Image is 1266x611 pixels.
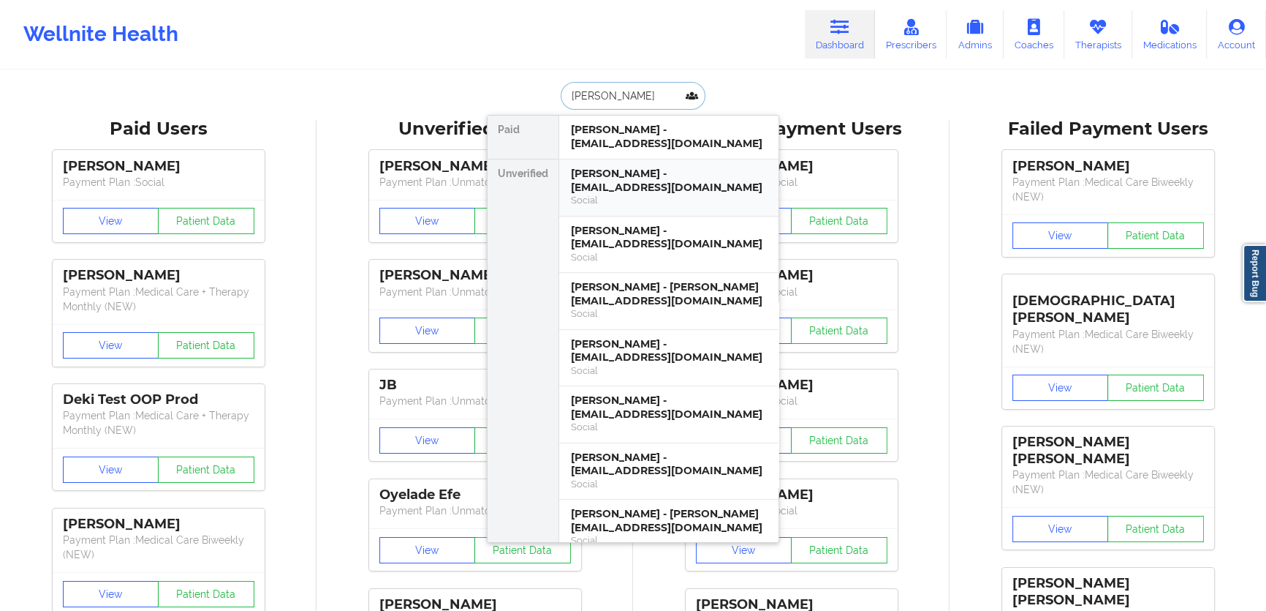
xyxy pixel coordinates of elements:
div: [PERSON_NAME] [696,267,887,284]
button: View [696,537,792,563]
div: [PERSON_NAME] [PERSON_NAME] [1012,434,1204,468]
div: Social [571,421,767,433]
div: Social [571,534,767,547]
button: Patient Data [1107,516,1204,542]
a: Report Bug [1243,244,1266,302]
div: Skipped Payment Users [643,118,939,140]
p: Payment Plan : Medical Care + Therapy Monthly (NEW) [63,408,254,438]
div: [PERSON_NAME] [696,377,887,394]
div: Social [571,478,767,490]
p: Payment Plan : Unmatched Plan [379,394,571,408]
p: Payment Plan : Social [63,175,254,190]
div: [PERSON_NAME] - [PERSON_NAME][EMAIL_ADDRESS][DOMAIN_NAME] [571,280,767,307]
div: Deki Test OOP Prod [63,391,254,408]
button: Patient Data [791,318,887,344]
a: Medications [1132,10,1208,59]
div: [PERSON_NAME] [379,267,571,284]
p: Payment Plan : Unmatched Plan [379,503,571,518]
p: Payment Plan : Social [696,394,887,408]
a: Account [1207,10,1266,59]
button: View [379,427,476,454]
div: [PERSON_NAME] [63,516,254,533]
button: Patient Data [791,537,887,563]
div: Paid [488,116,558,160]
div: [PERSON_NAME] - [EMAIL_ADDRESS][DOMAIN_NAME] [571,224,767,251]
button: View [63,581,159,607]
div: JB [379,377,571,394]
button: Patient Data [791,427,887,454]
div: [PERSON_NAME] [696,487,887,503]
button: View [1012,516,1109,542]
button: Patient Data [791,208,887,234]
button: Patient Data [474,318,571,344]
div: Social [571,251,767,263]
p: Payment Plan : Social [696,503,887,518]
p: Payment Plan : Medical Care Biweekly (NEW) [1012,175,1204,204]
p: Payment Plan : Medical Care Biweekly (NEW) [1012,468,1204,497]
p: Payment Plan : Unmatched Plan [379,175,571,190]
div: [PERSON_NAME] - [EMAIL_ADDRESS][DOMAIN_NAME] [571,394,767,421]
button: Patient Data [474,208,571,234]
button: Patient Data [1107,222,1204,249]
div: [PERSON_NAME] - [EMAIL_ADDRESS][DOMAIN_NAME] [571,451,767,478]
p: Payment Plan : Social [696,285,887,299]
div: [PERSON_NAME] [379,158,571,175]
div: Social [571,194,767,206]
button: Patient Data [158,208,254,234]
div: [PERSON_NAME] - [EMAIL_ADDRESS][DOMAIN_NAME] [571,337,767,364]
p: Payment Plan : Medical Care Biweekly (NEW) [63,533,254,562]
div: Social [571,364,767,377]
button: Patient Data [158,581,254,607]
div: [PERSON_NAME] [PERSON_NAME] [1012,575,1204,609]
button: Patient Data [158,332,254,359]
button: View [379,537,476,563]
div: Failed Payment Users [960,118,1256,140]
p: Payment Plan : Medical Care + Therapy Monthly (NEW) [63,285,254,314]
button: View [379,318,476,344]
button: Patient Data [474,537,571,563]
div: [PERSON_NAME] - [EMAIL_ADDRESS][DOMAIN_NAME] [571,123,767,150]
button: View [63,208,159,234]
button: View [1012,222,1109,249]
div: [PERSON_NAME] [696,158,887,175]
a: Admins [947,10,1004,59]
div: Social [571,307,767,320]
div: [PERSON_NAME] - [EMAIL_ADDRESS][DOMAIN_NAME] [571,167,767,194]
a: Coaches [1004,10,1064,59]
a: Therapists [1064,10,1132,59]
div: Paid Users [10,118,306,140]
div: Unverified Users [327,118,623,140]
button: View [379,208,476,234]
p: Payment Plan : Medical Care Biweekly (NEW) [1012,327,1204,356]
button: View [63,457,159,483]
div: [PERSON_NAME] - [PERSON_NAME][EMAIL_ADDRESS][DOMAIN_NAME] [571,507,767,534]
div: Oyelade Efe [379,487,571,503]
p: Payment Plan : Unmatched Plan [379,285,571,299]
p: Payment Plan : Social [696,175,887,190]
div: [DEMOGRAPHIC_DATA][PERSON_NAME] [1012,282,1204,326]
div: [PERSON_NAME] [63,267,254,284]
button: Patient Data [1107,375,1204,401]
div: [PERSON_NAME] [63,158,254,175]
button: Patient Data [158,457,254,483]
div: [PERSON_NAME] [1012,158,1204,175]
button: View [63,332,159,359]
button: Patient Data [474,427,571,454]
a: Prescribers [875,10,947,59]
button: View [1012,375,1109,401]
a: Dashboard [805,10,875,59]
